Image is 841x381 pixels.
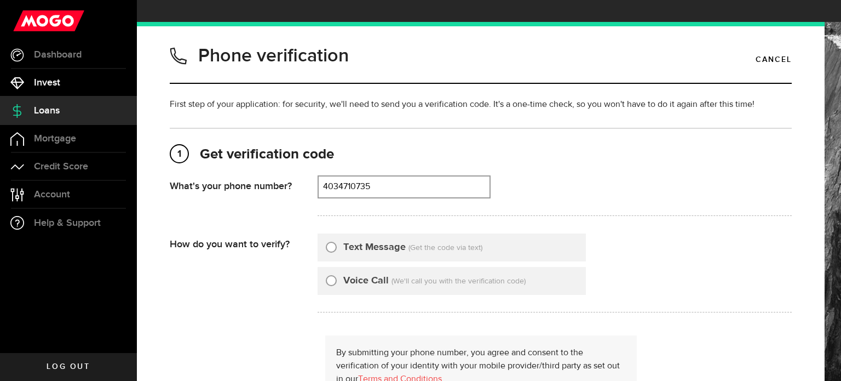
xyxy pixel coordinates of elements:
span: Mortgage [34,134,76,144]
span: (Get the code via text) [408,244,482,252]
p: First step of your application: for security, we'll need to send you a verification code. It's a ... [170,98,792,111]
span: Account [34,190,70,200]
h2: Get verification code [170,145,792,164]
div: What's your phone number? [170,175,318,192]
a: Cancel [756,50,792,69]
span: Loans [34,106,60,116]
span: Log out [47,363,90,371]
span: Help & Support [34,218,101,228]
label: Text Message [343,240,406,255]
div: How do you want to verify? [170,234,318,251]
button: Open LiveChat chat widget [9,4,42,37]
span: (We'll call you with the verification code) [391,277,526,285]
label: Voice Call [343,274,389,288]
span: Credit Score [34,162,88,172]
h1: Phone verification [198,42,349,70]
input: Voice Call [326,274,337,285]
span: 1 [171,145,188,163]
input: Text Message [326,240,337,251]
span: Dashboard [34,50,82,60]
span: Invest [34,78,60,88]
